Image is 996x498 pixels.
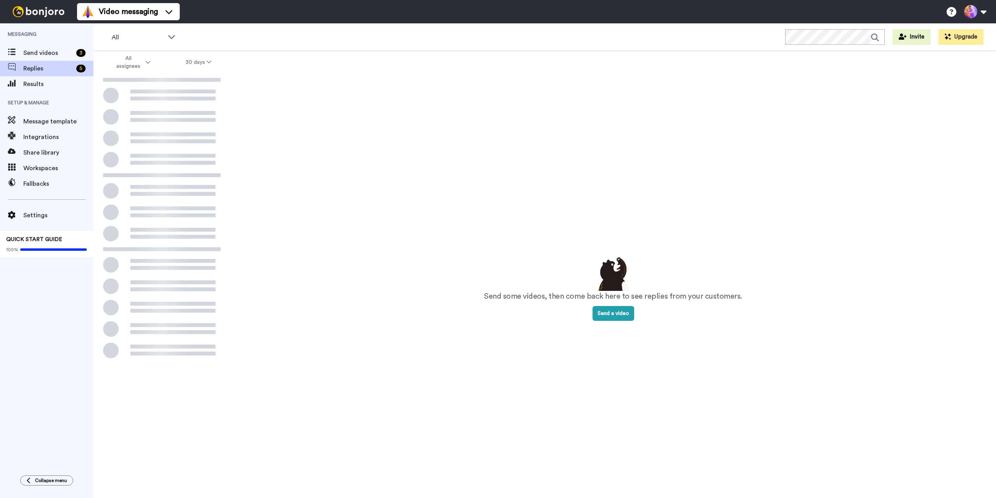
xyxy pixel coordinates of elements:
[95,51,168,73] button: All assignees
[23,211,93,220] span: Settings
[112,33,164,42] span: All
[20,475,73,486] button: Collapse menu
[23,164,93,173] span: Workspaces
[168,55,229,69] button: 30 days
[9,6,68,17] img: bj-logo-header-white.svg
[76,49,86,57] div: 3
[35,477,67,484] span: Collapse menu
[893,29,931,45] button: Invite
[82,5,94,18] img: vm-color.svg
[76,65,86,72] div: 5
[23,132,93,142] span: Integrations
[99,6,158,17] span: Video messaging
[23,79,93,89] span: Results
[594,255,633,291] img: results-emptystates.png
[6,246,18,253] span: 100%
[938,29,984,45] button: Upgrade
[23,117,93,126] span: Message template
[6,237,62,242] span: QUICK START GUIDE
[23,179,93,188] span: Fallbacks
[23,48,73,58] span: Send videos
[23,64,73,73] span: Replies
[593,311,634,316] a: Send a video
[23,148,93,157] span: Share library
[484,291,742,302] p: Send some videos, then come back here to see replies from your customers.
[112,55,144,70] span: All assignees
[593,306,634,321] button: Send a video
